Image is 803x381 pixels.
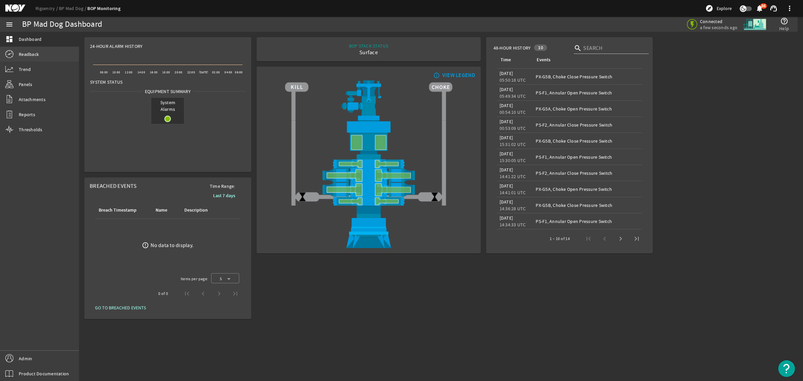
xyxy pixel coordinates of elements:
[151,98,184,114] span: System Alarms
[779,25,789,32] span: Help
[100,70,108,74] text: 08:00
[501,56,511,64] div: Time
[285,182,452,197] img: ShearRamOpen.png
[778,360,795,377] button: Open Resource Center
[19,51,39,58] span: Readback
[613,231,629,247] button: Next page
[782,0,798,16] button: more_vert
[187,70,195,74] text: 22:00
[536,105,639,112] div: PX-G5A, Choke Open Pressure Switch
[536,202,639,209] div: PX-G5B, Choke Close Pressure Switch
[90,79,122,85] span: System Status
[155,207,175,214] div: Name
[175,70,182,74] text: 20:00
[500,93,526,99] legacy-datetime-component: 05:49:34 UTC
[285,168,452,182] img: ShearRamOpen.png
[500,173,526,179] legacy-datetime-component: 14:41:22 UTC
[536,73,639,80] div: PX-G5B, Choke Close Pressure Switch
[285,197,452,206] img: PipeRamOpen.png
[285,206,452,248] img: WellheadConnector.png
[534,45,547,51] div: 10
[204,183,241,189] span: Time Range:
[439,135,449,145] img: TransparentStackSlice.png
[703,3,734,14] button: Explore
[183,207,217,214] div: Description
[536,122,639,128] div: PS-F2, Annular Close Pressure Switch
[285,120,452,159] img: UpperAnnularOpen.png
[500,206,526,212] legacy-datetime-component: 14:36:28 UTC
[90,182,137,189] span: Breached Events
[500,86,513,92] legacy-datetime-component: [DATE]
[536,186,639,193] div: PX-G5A, Choke Open Pressure Switch
[550,235,570,242] div: 1 – 10 of 14
[536,89,639,96] div: PS-F1, Annular Open Pressure Switch
[442,72,475,79] div: VIEW LEGEND
[500,141,526,147] legacy-datetime-component: 15:31:02 UTC
[500,167,513,173] legacy-datetime-component: [DATE]
[181,276,208,282] div: Items per page:
[297,192,307,202] img: ValveClose.png
[700,24,737,30] span: a few seconds ago
[500,109,526,115] legacy-datetime-component: 00:54:10 UTC
[150,70,158,74] text: 16:00
[432,73,440,78] mat-icon: info_outline
[19,36,41,43] span: Dashboard
[90,302,151,314] button: GO TO BREACHED EVENTS
[349,49,388,56] div: Surface
[574,44,582,52] i: search
[212,70,220,74] text: 02:00
[5,35,13,43] mat-icon: dashboard
[225,70,232,74] text: 04:00
[95,304,146,311] span: GO TO BREACHED EVENTS
[536,154,639,160] div: PS-F1, Annular Open Pressure Switch
[19,81,32,88] span: Panels
[99,207,137,214] div: Breach Timestamp
[22,21,102,28] div: BP Mad Dog Dashboard
[500,199,513,205] legacy-datetime-component: [DATE]
[742,12,767,37] img: Skid.svg
[158,290,168,297] div: 0 of 0
[349,43,388,49] div: BOP STACK STATUS
[151,242,193,249] div: No data to display.
[500,77,526,83] legacy-datetime-component: 05:50:18 UTC
[494,45,531,51] span: 48-Hour History
[208,189,241,202] button: Last 7 days
[500,102,513,108] legacy-datetime-component: [DATE]
[500,189,526,196] legacy-datetime-component: 14:41:01 UTC
[19,370,69,377] span: Product Documentation
[537,56,550,64] div: Events
[500,222,526,228] legacy-datetime-component: 14:34:33 UTC
[770,4,778,12] mat-icon: support_agent
[142,242,149,249] mat-icon: error_outline
[184,207,208,214] div: Description
[536,218,639,225] div: PS-F1, Annular Open Pressure Switch
[500,119,513,125] legacy-datetime-component: [DATE]
[156,207,167,214] div: Name
[19,66,31,73] span: Trend
[536,138,639,144] div: PX-G5B, Choke Close Pressure Switch
[500,56,528,64] div: Time
[125,70,132,74] text: 12:00
[500,135,513,141] legacy-datetime-component: [DATE]
[536,56,637,64] div: Events
[19,111,35,118] span: Reports
[235,70,243,74] text: 06:00
[19,126,42,133] span: Thresholds
[87,5,120,12] a: BOP Monitoring
[583,44,643,52] input: Search
[536,170,639,176] div: PS-F2, Annular Close Pressure Switch
[98,207,147,214] div: Breach Timestamp
[756,5,763,12] button: 86
[430,192,440,202] img: ValveClose.png
[500,125,526,131] legacy-datetime-component: 00:53:09 UTC
[213,193,235,199] b: Last 7 days
[90,43,143,50] span: 24-Hour Alarm History
[717,5,732,12] span: Explore
[500,157,526,163] legacy-datetime-component: 15:30:05 UTC
[285,80,452,120] img: RiserAdapter.png
[500,183,513,189] legacy-datetime-component: [DATE]
[162,70,170,74] text: 18:00
[755,4,764,12] mat-icon: notifications
[112,70,120,74] text: 10:00
[19,355,32,362] span: Admin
